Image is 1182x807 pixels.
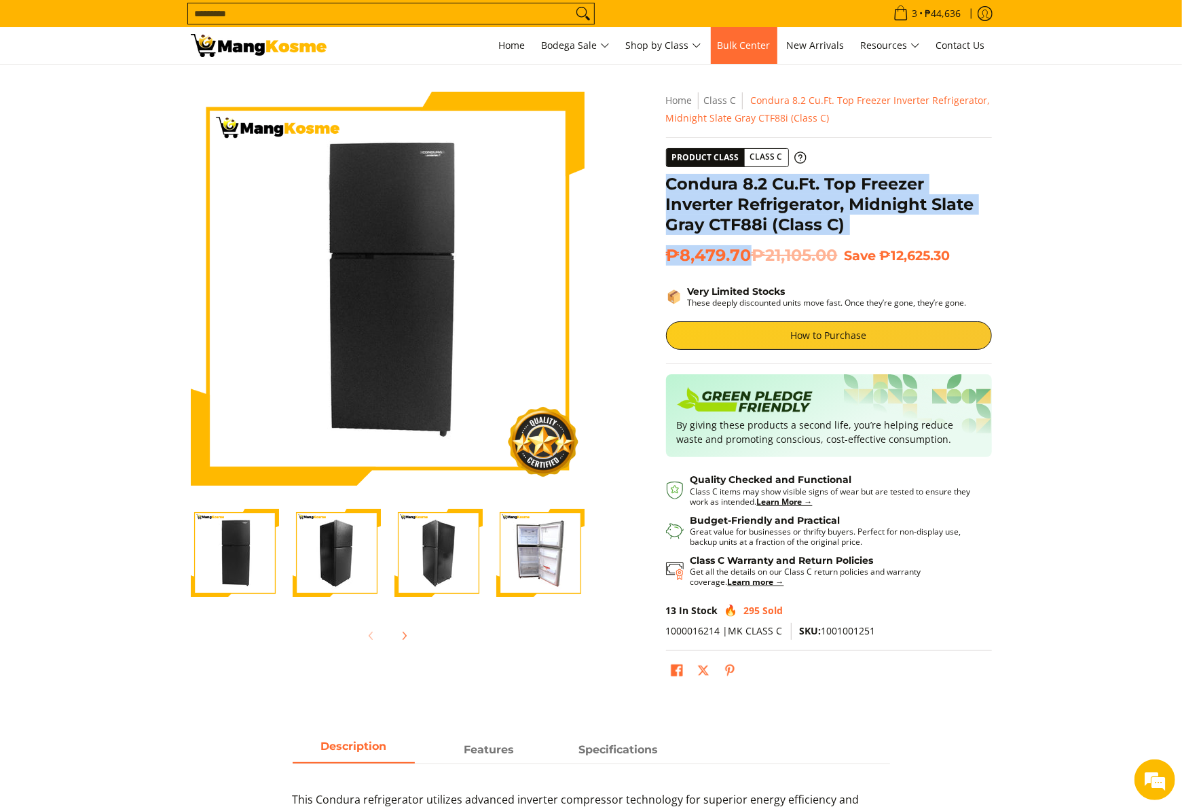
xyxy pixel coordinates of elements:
[496,509,585,597] img: Condura 8.2 Cu.Ft. Top Freezer Inverter Refrigerator, Midnight Slate Gray CTF88i (Class C)-4
[666,174,992,235] h1: Condura 8.2 Cu.Ft. Top Freezer Inverter Refrigerator, Midnight Slate Gray CTF88i (Class C)
[690,567,978,587] p: Get all the details on our Class C return policies and warranty coverage.
[666,94,991,124] span: Condura 8.2 Cu.Ft. Top Freezer Inverter Refrigerator, Midnight Slate Gray CTF88i (Class C)
[889,6,965,21] span: •
[780,27,851,64] a: New Arrivals
[752,245,838,266] del: ₱21,105.00
[690,554,874,567] strong: Class C Warranty and Return Policies
[677,385,813,418] img: Badge sustainability green pledge friendly
[854,27,927,64] a: Resources
[464,743,515,756] strong: Features
[800,624,821,637] span: SKU:
[690,514,841,526] strong: Budget-Friendly and Practical
[666,245,838,266] span: ₱8,479.70
[578,743,658,756] strong: Specifications
[666,148,807,167] a: Product Class Class C
[728,576,784,588] a: Learn more →
[680,604,718,617] span: In Stock
[667,149,745,166] span: Product Class
[787,39,845,52] span: New Arrivals
[910,9,920,18] span: 3
[711,27,777,64] a: Bulk Center
[7,371,259,418] textarea: Type your message and hit 'Enter'
[880,247,950,264] span: ₱12,625.30
[191,92,585,486] img: Condura 8.2 Cu.Ft. Top Freezer Inverter Refrigerator, Midnight Slate Gray CTF88i (Class C)
[666,92,992,127] nav: Breadcrumbs
[340,27,992,64] nav: Main Menu
[690,486,978,507] p: Class C items may show visible signs of wear but are tested to ensure they work as intended.
[572,3,594,24] button: Search
[394,509,483,597] img: Condura 8.2 Cu.Ft. Top Freezer Inverter Refrigerator, Midnight Slate Gray CTF88i (Class C)-3
[704,94,737,107] a: Class C
[763,604,783,617] span: Sold
[389,621,419,651] button: Next
[718,39,771,52] span: Bulk Center
[745,149,788,166] span: Class C
[845,247,876,264] span: Save
[535,27,616,64] a: Bodega Sale
[666,604,677,617] span: 13
[666,321,992,350] a: How to Purchase
[690,526,978,547] p: Great value for businesses or thrifty buyers. Perfect for non-display use, backup units at a frac...
[923,9,963,18] span: ₱44,636
[666,624,783,637] span: 1000016214 |MK CLASS C
[293,509,381,597] img: Condura 8.2 Cu.Ft. Top Freezer Inverter Refrigerator, Midnight Slate Gray CTF88i (Class C)-2
[694,661,713,684] a: Post on X
[667,661,686,684] a: Share on Facebook
[191,509,279,597] img: Condura 8.2 Cu.Ft. Top Freezer Inverter Refrigerator, Midnight Slate Gray CTF88i (Class C)-1
[542,37,610,54] span: Bodega Sale
[626,37,701,54] span: Shop by Class
[499,39,525,52] span: Home
[492,27,532,64] a: Home
[688,298,967,308] p: These deeply discounted units move fast. Once they’re gone, they’re gone.
[744,604,760,617] span: 295
[800,624,876,637] span: 1001001251
[666,94,692,107] a: Home
[293,738,415,762] span: Description
[223,7,255,39] div: Minimize live chat window
[293,738,415,764] a: Description
[191,34,327,57] img: Condura 8.2 Cu.Ft. Top Freezer Inverter Refrigerator, Midnight Slate G | Mang Kosme
[690,473,852,486] strong: Quality Checked and Functional
[936,39,985,52] span: Contact Us
[688,285,786,298] strong: Very Limited Stocks
[757,496,813,507] a: Learn More →
[861,37,920,54] span: Resources
[929,27,992,64] a: Contact Us
[557,738,680,764] a: Description 2
[428,738,551,764] a: Description 1
[619,27,708,64] a: Shop by Class
[677,418,981,446] p: By giving these products a second life, you’re helping reduce waste and promoting conscious, cost...
[720,661,739,684] a: Pin on Pinterest
[79,171,187,308] span: We're online!
[71,76,228,94] div: Chat with us now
